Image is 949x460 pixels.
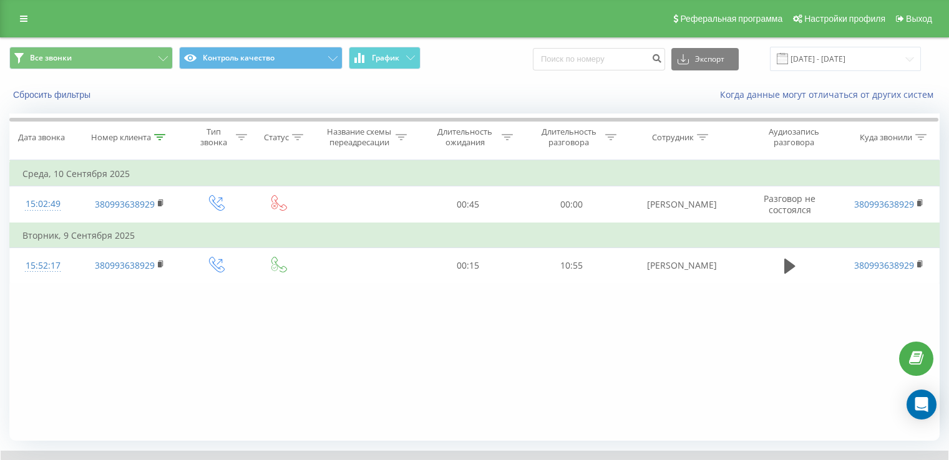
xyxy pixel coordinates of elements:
td: 00:15 [416,247,520,284]
div: Куда звонили [860,132,912,143]
div: Аудиозапись разговора [753,127,834,148]
td: 10:55 [520,247,623,284]
span: Выход [906,14,932,24]
a: Когда данные могут отличаться от других систем [720,89,940,100]
span: Настройки профиля [804,14,885,24]
div: Длительность разговора [535,127,602,148]
div: Название схемы переадресации [326,127,392,148]
a: 380993638929 [95,259,155,271]
div: Сотрудник [652,132,694,143]
td: [PERSON_NAME] [624,247,740,284]
button: Контроль качество [179,47,343,69]
div: Тип звонка [195,127,233,148]
div: 15:52:17 [22,254,64,278]
span: Все звонки [30,53,72,63]
div: 15:02:49 [22,192,64,216]
a: 380993638929 [854,198,914,210]
td: Вторник, 9 Сентября 2025 [10,223,940,248]
span: Реферальная программа [680,14,782,24]
td: 00:00 [520,186,623,223]
a: 380993638929 [854,259,914,271]
td: 00:45 [416,186,520,223]
span: График [372,54,399,62]
div: Длительность ожидания [432,127,499,148]
button: Сбросить фильтры [9,89,97,100]
div: Дата звонка [18,132,65,143]
button: Экспорт [671,48,739,70]
div: Номер клиента [91,132,151,143]
div: Open Intercom Messenger [907,390,937,419]
input: Поиск по номеру [533,48,665,70]
span: Разговор не состоялся [764,193,815,216]
button: График [349,47,421,69]
td: Среда, 10 Сентября 2025 [10,161,940,186]
div: Статус [264,132,289,143]
td: [PERSON_NAME] [624,186,740,223]
a: 380993638929 [95,198,155,210]
button: Все звонки [9,47,173,69]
